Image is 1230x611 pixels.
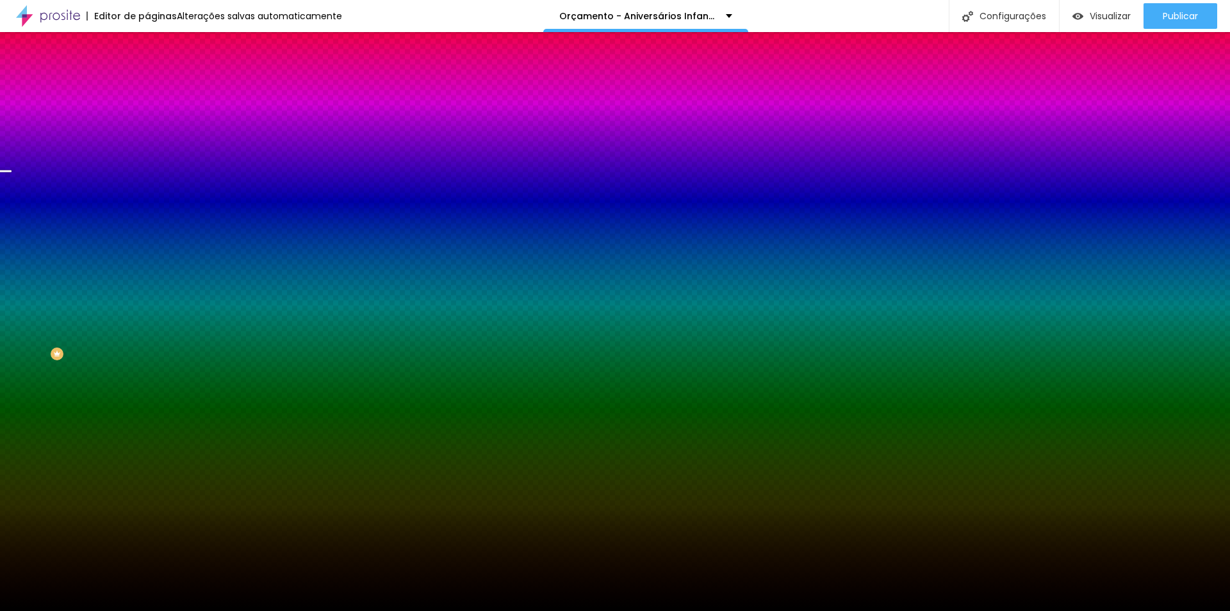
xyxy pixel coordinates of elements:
p: Orçamento - Aniversários Infantis [559,12,716,21]
button: Publicar [1144,3,1217,29]
span: Publicar [1163,11,1198,21]
button: Visualizar [1060,3,1144,29]
div: Editor de páginas [86,12,177,21]
img: view-1.svg [1072,11,1083,22]
img: Icone [962,11,973,22]
span: Visualizar [1090,11,1131,21]
div: Alterações salvas automaticamente [177,12,342,21]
